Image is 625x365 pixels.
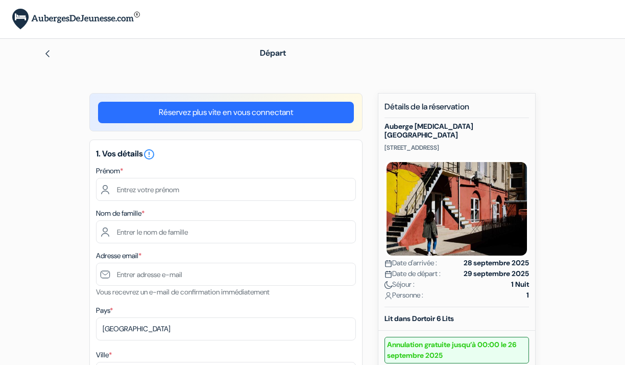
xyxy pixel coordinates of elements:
[384,270,392,278] img: calendar.svg
[96,178,356,201] input: Entrez votre prénom
[384,258,437,268] span: Date d'arrivée :
[96,350,112,360] label: Ville
[384,122,529,140] h5: Auberge [MEDICAL_DATA] [GEOGRAPHIC_DATA]
[511,279,529,290] strong: 1 Nuit
[96,263,356,286] input: Entrer adresse e-mail
[96,250,141,261] label: Adresse email
[96,166,123,176] label: Prénom
[143,148,155,161] i: error_outline
[143,148,155,159] a: error_outline
[384,292,392,300] img: user_icon.svg
[96,148,356,161] h5: 1. Vos détails
[384,144,529,152] p: [STREET_ADDRESS]
[12,9,140,30] img: AubergesDeJeunesse.com
[96,220,356,243] input: Entrer le nom de famille
[384,281,392,289] img: moon.svg
[98,102,354,123] a: Réservez plus vite en vous connectant
[384,268,441,279] span: Date de départ :
[464,268,529,279] strong: 29 septembre 2025
[384,314,454,323] b: Lit dans Dortoir 6 Lits
[526,290,529,301] strong: 1
[96,287,270,296] small: Vous recevrez un e-mail de confirmation immédiatement
[464,258,529,268] strong: 28 septembre 2025
[384,337,529,363] small: Annulation gratuite jusqu’à 00:00 le 26 septembre 2025
[384,279,415,290] span: Séjour :
[43,50,52,58] img: left_arrow.svg
[96,305,113,316] label: Pays
[260,48,286,58] span: Départ
[96,208,145,219] label: Nom de famille
[384,290,423,301] span: Personne :
[384,260,392,267] img: calendar.svg
[384,102,529,118] h5: Détails de la réservation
